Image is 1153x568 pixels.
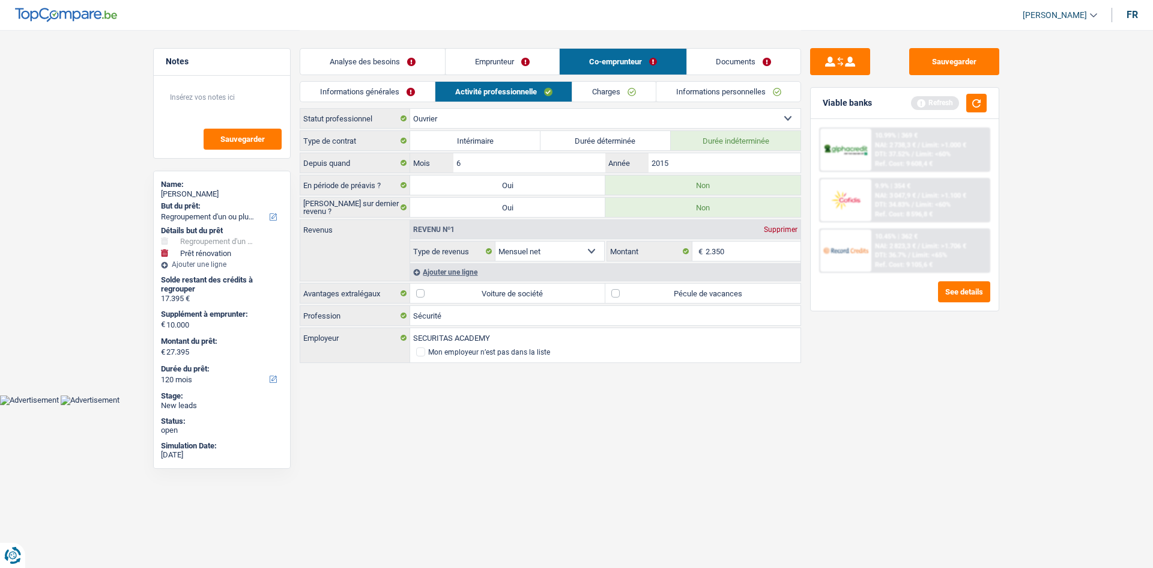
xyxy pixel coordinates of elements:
div: open [161,426,283,435]
label: Statut professionnel [300,109,410,128]
label: Avantages extralégaux [300,284,410,303]
a: Co-emprunteur [560,49,686,75]
label: Montant du prêt: [161,337,280,346]
div: Mon employeur n’est pas dans la liste [428,349,550,356]
span: DTI: 36.7% [875,251,906,259]
label: Non [605,198,800,217]
label: Durée du prêt: [161,364,280,374]
img: Cofidis [823,189,868,211]
label: Intérimaire [410,131,540,150]
a: Informations générales [300,82,435,102]
div: 10.45% | 362 € [875,233,918,240]
img: TopCompare Logo [15,8,117,22]
span: € [161,320,165,329]
img: Advertisement [61,395,120,405]
label: Oui [410,176,605,195]
input: MM [453,153,605,173]
button: Sauvegarder [204,129,282,150]
span: NAI: 2 738,3 € [875,141,916,149]
span: Limit: <65% [912,251,947,259]
label: Durée déterminée [540,131,671,150]
label: Pécule de vacances [605,284,800,303]
span: Limit: >1.706 € [922,242,966,250]
div: New leads [161,401,283,411]
label: Oui [410,198,605,217]
a: Emprunteur [446,49,559,75]
div: 9.9% | 354 € [875,182,910,190]
span: Limit: <60% [916,150,951,158]
div: Ref. Cost: 8 596,8 € [875,210,933,218]
button: Sauvegarder [909,48,999,75]
div: fr [1127,9,1138,20]
span: / [918,192,920,200]
div: Simulation Date: [161,441,283,451]
label: Non [605,176,800,195]
span: [PERSON_NAME] [1023,10,1087,20]
label: En période de préavis ? [300,176,410,195]
label: Revenus [300,220,410,234]
div: Détails but du prêt [161,226,283,236]
label: Mois [410,153,453,173]
span: Limit: <60% [916,201,951,209]
a: Informations personnelles [656,82,801,102]
div: Name: [161,180,283,189]
div: Solde restant des crédits à regrouper [161,275,283,294]
div: 10.99% | 369 € [875,132,918,139]
h5: Notes [166,56,278,67]
label: Durée indéterminée [671,131,801,150]
a: [PERSON_NAME] [1013,5,1097,25]
label: Profession [300,306,410,325]
label: Employeur [300,328,410,347]
div: Ref. Cost: 9 608,4 € [875,160,933,168]
label: Type de contrat [300,131,410,150]
span: DTI: 37.52% [875,150,910,158]
span: / [912,201,914,209]
label: [PERSON_NAME] sur dernier revenu ? [300,198,410,217]
input: Cherchez votre employeur [410,328,800,347]
button: See details [938,281,990,302]
div: Supprimer [761,226,800,233]
span: / [918,141,920,149]
div: [DATE] [161,450,283,460]
label: Voiture de société [410,284,605,303]
span: € [161,347,165,357]
span: / [918,242,920,250]
a: Activité professionnelle [435,82,572,102]
span: / [908,251,910,259]
span: Limit: >1.100 € [922,192,966,200]
div: Revenu nº1 [410,226,458,233]
div: Ref. Cost: 9 105,6 € [875,261,933,269]
div: [PERSON_NAME] [161,189,283,199]
div: 17.395 € [161,294,283,304]
img: Record Credits [823,239,868,261]
label: Supplément à emprunter: [161,310,280,319]
span: NAI: 3 047,9 € [875,192,916,200]
a: Analyse des besoins [300,49,445,75]
input: AAAA [649,153,800,173]
a: Documents [687,49,801,75]
span: DTI: 34.83% [875,201,910,209]
label: But du prêt: [161,201,280,211]
div: Refresh [911,96,959,109]
div: Ajouter une ligne [161,260,283,269]
label: Montant [607,242,692,261]
span: NAI: 2 823,3 € [875,242,916,250]
div: Ajouter une ligne [410,263,800,281]
div: Stage: [161,391,283,401]
div: Viable banks [823,98,872,108]
img: AlphaCredit [823,143,868,157]
span: / [912,150,914,158]
label: Depuis quand [300,153,410,173]
a: Charges [572,82,656,102]
span: Sauvegarder [220,135,265,143]
label: Année [605,153,648,173]
span: Limit: >1.000 € [922,141,966,149]
span: € [692,242,706,261]
div: Status: [161,417,283,426]
label: Type de revenus [410,242,495,261]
